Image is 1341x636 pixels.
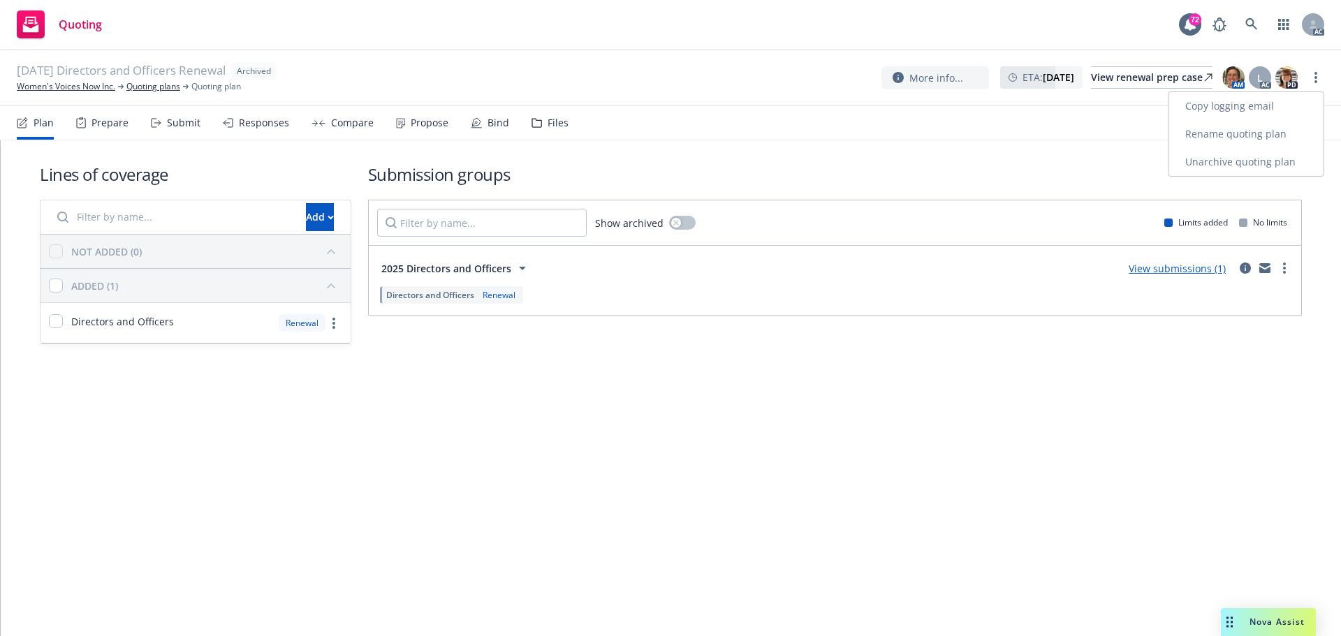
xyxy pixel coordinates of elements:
[167,117,200,128] div: Submit
[1168,120,1324,148] a: Rename quoting plan
[71,279,118,293] div: ADDED (1)
[1221,608,1316,636] button: Nova Assist
[381,261,511,276] span: 2025 Directors and Officers
[909,71,963,85] span: More info...
[11,5,108,44] a: Quoting
[49,203,298,231] input: Filter by name...
[40,163,351,186] h1: Lines of coverage
[1168,92,1324,120] a: Copy logging email
[71,274,342,297] button: ADDED (1)
[1256,260,1273,276] a: mail
[1168,148,1324,176] a: Unarchive quoting plan
[1221,608,1238,636] div: Drag to move
[331,117,374,128] div: Compare
[1238,10,1266,38] a: Search
[1276,260,1293,276] a: more
[71,314,174,329] span: Directors and Officers
[480,289,518,301] div: Renewal
[1023,70,1074,84] span: ETA :
[239,117,289,128] div: Responses
[34,117,54,128] div: Plan
[1239,216,1287,228] div: No limits
[71,244,142,259] div: NOT ADDED (0)
[279,314,325,332] div: Renewal
[91,117,129,128] div: Prepare
[548,117,569,128] div: Files
[1275,66,1298,89] img: photo
[17,80,115,93] a: Women's Voices Now Inc.
[1043,71,1074,84] strong: [DATE]
[488,117,509,128] div: Bind
[1206,10,1233,38] a: Report a Bug
[1257,71,1263,85] span: L
[1307,69,1324,86] a: more
[325,315,342,332] a: more
[1250,616,1305,628] span: Nova Assist
[59,19,102,30] span: Quoting
[377,254,535,282] button: 2025 Directors and Officers
[1091,67,1212,88] div: View renewal prep case
[1222,66,1245,89] img: photo
[1091,66,1212,89] a: View renewal prep case
[411,117,448,128] div: Propose
[386,289,474,301] span: Directors and Officers
[306,204,334,230] div: Add
[237,65,271,77] span: Archived
[17,62,226,80] span: [DATE] Directors and Officers Renewal
[595,216,664,230] span: Show archived
[1237,260,1254,276] a: circleInformation
[191,80,241,93] span: Quoting plan
[306,203,334,231] button: Add
[377,209,587,237] input: Filter by name...
[368,163,1302,186] h1: Submission groups
[1189,13,1201,26] div: 72
[71,240,342,262] button: NOT ADDED (0)
[1129,262,1226,275] a: View submissions (1)
[1270,10,1298,38] a: Switch app
[126,80,180,93] a: Quoting plans
[881,66,989,89] button: More info...
[1164,216,1228,228] div: Limits added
